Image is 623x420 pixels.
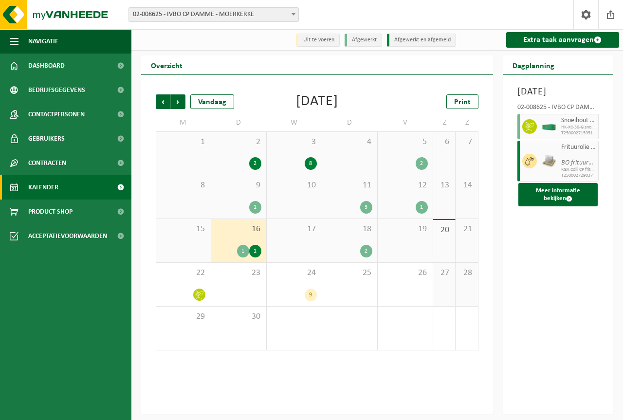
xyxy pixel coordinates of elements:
[327,268,372,278] span: 25
[28,78,85,102] span: Bedrijfsgegevens
[296,94,338,109] div: [DATE]
[518,183,598,206] button: Meer informatie bekijken
[28,102,85,127] span: Contactpersonen
[272,224,317,235] span: 17
[327,224,372,235] span: 18
[327,137,372,147] span: 4
[383,180,428,191] span: 12
[322,114,378,131] td: D
[249,201,261,214] div: 1
[345,34,382,47] li: Afgewerkt
[216,311,261,322] span: 30
[272,180,317,191] span: 10
[383,137,428,147] span: 5
[416,157,428,170] div: 2
[561,144,596,151] span: Frituurolie en -vet, categorie 3 (huishoudelijk) (ongeschikt voor vergisting)
[383,268,428,278] span: 26
[161,311,206,322] span: 29
[129,8,298,21] span: 02-008625 - IVBO CP DAMME - MOERKERKE
[387,34,456,47] li: Afgewerkt en afgemeld
[433,114,456,131] td: Z
[460,180,473,191] span: 14
[438,137,450,147] span: 6
[272,137,317,147] span: 3
[161,137,206,147] span: 1
[360,245,372,257] div: 2
[305,157,317,170] div: 8
[237,245,249,257] div: 1
[216,180,261,191] span: 9
[561,130,596,136] span: T250002715951
[28,54,65,78] span: Dashboard
[28,175,58,200] span: Kalender
[296,34,340,47] li: Uit te voeren
[216,268,261,278] span: 23
[190,94,234,109] div: Vandaag
[460,268,473,278] span: 28
[128,7,299,22] span: 02-008625 - IVBO CP DAMME - MOERKERKE
[456,114,478,131] td: Z
[211,114,267,131] td: D
[561,125,596,130] span: HK-XC-30-G snoeihout en groenafval Ø < 12 cm
[542,123,556,130] img: HK-XC-30-GN-00
[327,180,372,191] span: 11
[561,173,596,179] span: T250002729037
[267,114,322,131] td: W
[416,201,428,214] div: 1
[141,55,192,74] h2: Overzicht
[249,157,261,170] div: 2
[506,32,620,48] a: Extra taak aanvragen
[542,154,556,168] img: LP-PA-00000-WDN-11
[28,127,65,151] span: Gebruikers
[438,225,450,236] span: 20
[28,29,58,54] span: Navigatie
[561,117,596,125] span: Snoeihout en groenafval Ø < 12 cm
[156,94,170,109] span: Vorige
[161,268,206,278] span: 22
[156,114,211,131] td: M
[28,224,107,248] span: Acceptatievoorwaarden
[249,245,261,257] div: 1
[171,94,185,109] span: Volgende
[561,167,596,173] span: KGA Colli CP frituurolie
[28,151,66,175] span: Contracten
[161,180,206,191] span: 8
[216,137,261,147] span: 2
[272,268,317,278] span: 24
[378,114,433,131] td: V
[454,98,471,106] span: Print
[460,137,473,147] span: 7
[161,224,206,235] span: 15
[383,224,428,235] span: 19
[305,289,317,301] div: 9
[438,268,450,278] span: 27
[517,104,599,114] div: 02-008625 - IVBO CP DAMME - MOERKERKE
[460,224,473,235] span: 21
[438,180,450,191] span: 13
[446,94,478,109] a: Print
[517,85,599,99] h3: [DATE]
[216,224,261,235] span: 16
[503,55,564,74] h2: Dagplanning
[28,200,73,224] span: Product Shop
[360,201,372,214] div: 3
